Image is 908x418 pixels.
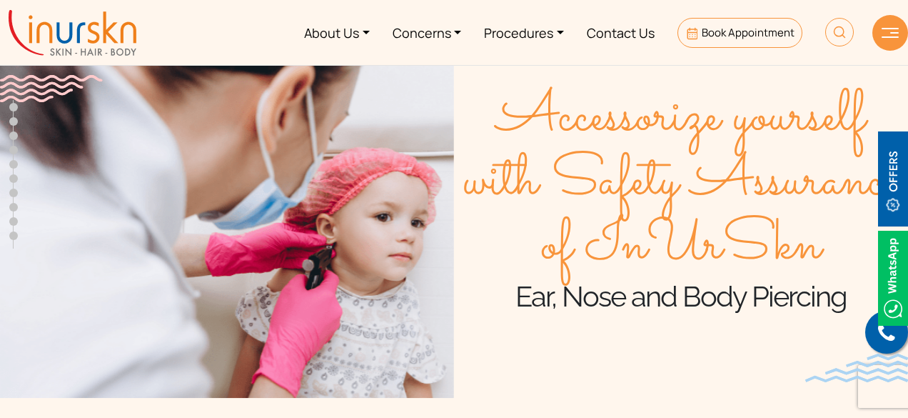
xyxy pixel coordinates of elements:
[878,131,908,227] img: offerBt
[628,344,741,357] span: Book Appointment
[805,354,908,382] img: bluewave
[454,86,908,279] span: Accessorize yourself with Safety Assurance of InUrSkn
[878,269,908,284] a: Whatsappicon
[825,18,854,46] img: HeaderSearch
[882,28,899,38] img: hamLine.svg
[702,25,794,40] span: Book Appointment
[473,6,575,59] a: Procedures
[293,6,381,59] a: About Us
[9,10,136,56] img: inurskn-logo
[381,6,473,59] a: Concerns
[677,18,802,48] a: Book Appointment
[878,231,908,326] img: Whatsappicon
[725,347,741,355] img: orange-arrow
[575,6,666,59] a: Contact Us
[609,334,760,366] a: Book Appointmentorange-arrow
[454,279,908,314] h1: Ear, Nose and Body Piercing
